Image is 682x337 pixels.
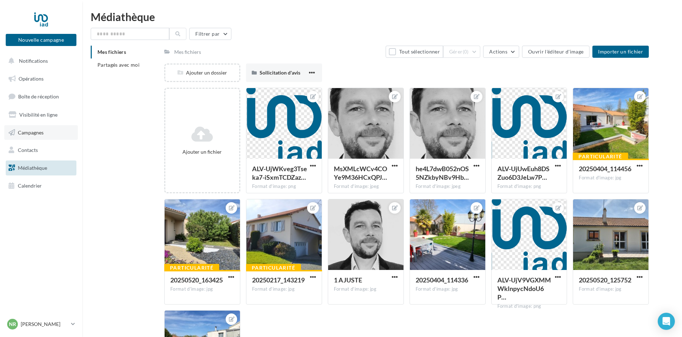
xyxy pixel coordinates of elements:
[6,317,76,331] a: NR [PERSON_NAME]
[579,165,631,173] span: 20250404_114456
[598,48,643,55] span: Importer un fichier
[9,321,16,328] span: NR
[4,125,78,140] a: Campagnes
[18,165,47,171] span: Médiathèque
[4,160,78,175] a: Médiathèque
[522,46,590,58] button: Ouvrir l'éditeur d'image
[21,321,68,328] p: [PERSON_NAME]
[416,276,468,284] span: 20250404_114336
[260,70,300,76] span: Sollicitation d'avis
[579,276,631,284] span: 20250520_125752
[658,313,675,330] div: Open Intercom Messenger
[4,178,78,193] a: Calendrier
[579,286,643,292] div: Format d'image: jpg
[164,264,219,272] div: Particularité
[252,276,305,284] span: 20250217_143219
[6,34,76,46] button: Nouvelle campagne
[592,46,649,58] button: Importer un fichier
[4,53,75,68] button: Notifications
[19,76,44,82] span: Opérations
[18,93,59,99] span: Boîte de réception
[483,46,519,58] button: Actions
[18,129,44,135] span: Campagnes
[252,286,316,292] div: Format d'image: jpg
[19,112,57,118] span: Visibilité en ligne
[4,71,78,86] a: Opérations
[97,62,140,68] span: Partagés avec moi
[497,165,550,181] span: ALV-UjUwEuh8DSZuo6D3JeLw7PQ20jCMwNAu97V8Kjg_lwEJbkeOdjQL
[334,183,398,190] div: Format d'image: jpeg
[168,148,236,155] div: Ajouter un fichier
[416,183,480,190] div: Format d'image: jpeg
[497,276,551,301] span: ALV-UjV9VGXMMWklnpycNdoU6Pb4MP_PxpKpSajgT8PewVLZm0eFUPM
[18,147,38,153] span: Contacts
[246,264,301,272] div: Particularité
[4,107,78,122] a: Visibilité en ligne
[579,175,643,181] div: Format d'image: jpg
[334,286,398,292] div: Format d'image: jpg
[252,165,307,181] span: ALV-UjWKveg3Tseka7-iSxmTCDZazBH-5vAmQOMeednM8Ncup_gU7qq2
[416,165,469,181] span: he4L7dwB052nOS5NZkbyNBv9Hbweb9TQDeEsxZIzus2yEG-fsZExJ0qpIjtRIFDjCXn-msOZDmK2q_3FpA=s0
[334,165,387,181] span: MsXMLcWCv4COYe9M36HCxQPJTBphgpNzaIrluBftdbwQ_KcAYdYPUIB9mBmpPp7fbBDJhG7DUBD-4pDLtA=s0
[497,303,561,310] div: Format d'image: png
[170,276,223,284] span: 20250520_163425
[443,46,481,58] button: Gérer(0)
[489,48,507,55] span: Actions
[189,28,231,40] button: Filtrer par
[416,286,480,292] div: Format d'image: jpg
[19,58,48,64] span: Notifications
[463,49,469,55] span: (0)
[4,89,78,104] a: Boîte de réception
[252,183,316,190] div: Format d'image: png
[334,276,362,284] span: 1 AJUSTE
[573,153,628,160] div: Particularité
[174,48,201,56] div: Mes fichiers
[4,143,78,158] a: Contacts
[386,46,443,58] button: Tout sélectionner
[97,49,126,55] span: Mes fichiers
[165,69,239,76] div: Ajouter un dossier
[91,11,673,22] div: Médiathèque
[170,286,234,292] div: Format d'image: jpg
[18,183,42,189] span: Calendrier
[497,183,561,190] div: Format d'image: png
